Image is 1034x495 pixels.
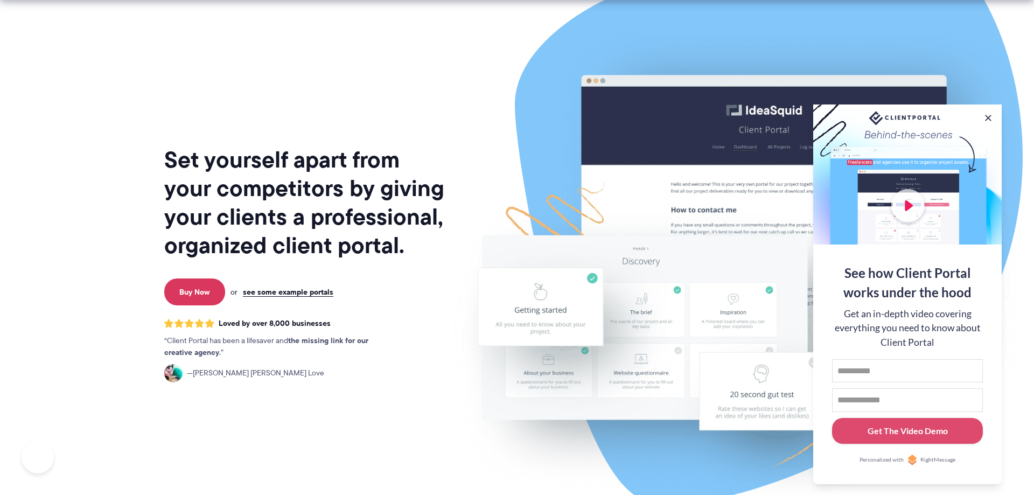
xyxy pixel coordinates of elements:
strong: the missing link for our creative agency [164,334,368,358]
a: Buy Now [164,278,225,305]
h1: Set yourself apart from your competitors by giving your clients a professional, organized client ... [164,145,446,260]
div: Get an in-depth video covering everything you need to know about Client Portal [832,307,983,350]
span: RightMessage [920,456,955,464]
div: See how Client Portal works under the hood [832,263,983,302]
a: see some example portals [243,287,333,297]
button: Get The Video Demo [832,418,983,444]
span: Loved by over 8,000 businesses [219,319,331,328]
p: Client Portal has been a lifesaver and . [164,335,390,359]
iframe: Toggle Customer Support [22,441,54,473]
img: Personalized with RightMessage [907,455,918,465]
a: Personalized withRightMessage [832,455,983,465]
span: Personalized with [860,456,904,464]
span: [PERSON_NAME] [PERSON_NAME] Love [187,367,324,379]
span: or [230,287,237,297]
div: Get The Video Demo [868,424,948,437]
